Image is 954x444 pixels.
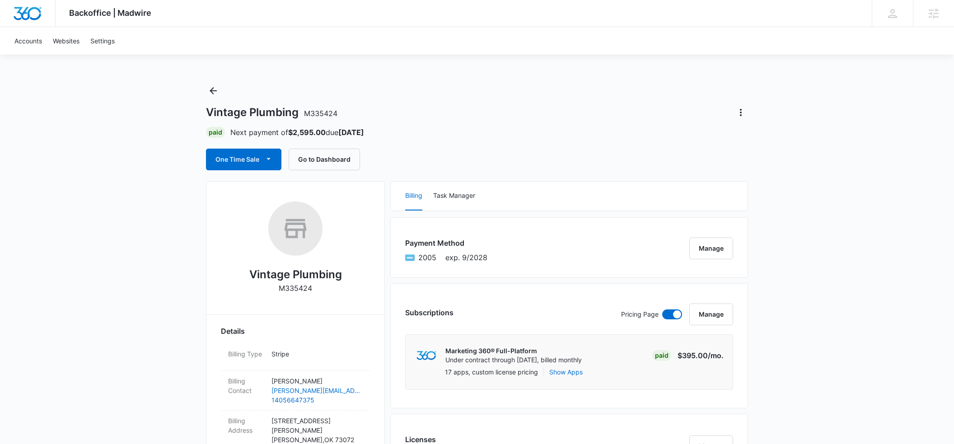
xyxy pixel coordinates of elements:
h2: Vintage Plumbing [249,266,342,283]
p: Next payment of due [230,127,364,138]
p: $395.00 [678,350,724,361]
button: Manage [689,304,733,325]
p: M335424 [279,283,312,294]
span: exp. 9/2028 [445,252,487,263]
button: Actions [734,105,748,120]
a: Websites [47,27,85,55]
p: Under contract through [DATE], billed monthly [445,355,582,365]
button: Go to Dashboard [289,149,360,170]
h3: Subscriptions [405,307,454,318]
div: Paid [206,127,225,138]
img: marketing360Logo [416,351,436,360]
span: Details [221,326,245,337]
div: Billing Contact[PERSON_NAME][PERSON_NAME][EMAIL_ADDRESS][DOMAIN_NAME]14056647375 [221,371,370,411]
button: Back [206,84,220,98]
span: /mo. [708,351,724,360]
p: Stripe [271,349,363,359]
h1: Vintage Plumbing [206,106,337,119]
strong: $2,595.00 [288,128,326,137]
span: American Express ending with [418,252,436,263]
a: 14056647375 [271,395,363,405]
dt: Billing Type [228,349,264,359]
span: M335424 [304,109,337,118]
strong: [DATE] [338,128,364,137]
button: Task Manager [433,182,475,210]
div: Paid [652,350,671,361]
p: 17 apps, custom license pricing [445,367,538,377]
a: [PERSON_NAME][EMAIL_ADDRESS][DOMAIN_NAME] [271,386,363,395]
button: One Time Sale [206,149,281,170]
div: Billing TypeStripe [221,344,370,371]
span: Backoffice | Madwire [69,8,151,18]
button: Manage [689,238,733,259]
button: Billing [405,182,422,210]
button: Show Apps [549,367,583,377]
p: Pricing Page [621,309,659,319]
p: Marketing 360® Full-Platform [445,346,582,355]
a: Settings [85,27,120,55]
h3: Payment Method [405,238,487,248]
p: [PERSON_NAME] [271,376,363,386]
dt: Billing Address [228,416,264,435]
a: Accounts [9,27,47,55]
dt: Billing Contact [228,376,264,395]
